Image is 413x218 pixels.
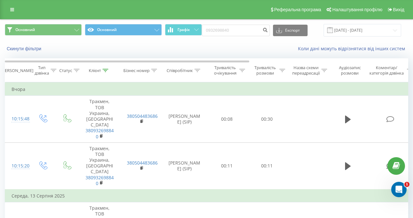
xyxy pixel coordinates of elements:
a: 380504483686 [127,160,158,166]
div: Аудіозапис розмови [334,65,365,76]
a: 380932698840 [86,127,114,139]
iframe: Intercom live chat [391,182,407,197]
div: [PERSON_NAME] [1,68,33,73]
div: Клієнт [89,68,101,73]
a: 380932698840 [86,174,114,186]
span: Вихід [393,7,404,12]
a: Коли дані можуть відрізнятися вiд інших систем [298,45,408,52]
span: 1 [404,182,409,187]
div: Бізнес номер [123,68,150,73]
div: Тривалість розмови [252,65,278,76]
td: Тракмен, ТОВ Украина, [GEOGRAPHIC_DATA] [79,142,120,190]
button: Основний [5,24,82,36]
div: Назва схеми переадресації [292,65,320,76]
span: Реферальна програма [274,7,321,12]
span: Основний [15,27,35,32]
button: Експорт [273,25,308,36]
td: 00:08 [207,96,247,142]
div: Статус [59,68,72,73]
div: Тривалість очікування [212,65,238,76]
a: 380504483686 [127,113,158,119]
td: [PERSON_NAME] (SIP) [162,142,207,190]
div: Коментар/категорія дзвінка [368,65,405,76]
button: Графік [165,24,202,36]
button: Основний [85,24,162,36]
span: Графік [178,28,190,32]
div: Співробітник [167,68,193,73]
td: [PERSON_NAME] (SIP) [162,96,207,142]
div: 10:15:48 [12,113,24,125]
td: Тракмен, ТОВ Украина, [GEOGRAPHIC_DATA] [79,96,120,142]
div: 10:15:20 [12,160,24,172]
input: Пошук за номером [202,25,270,36]
button: Скинути фільтри [5,46,45,52]
div: Тип дзвінка [35,65,49,76]
span: Налаштування профілю [332,7,382,12]
td: 00:30 [247,96,287,142]
td: 00:11 [247,142,287,190]
td: 00:11 [207,142,247,190]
